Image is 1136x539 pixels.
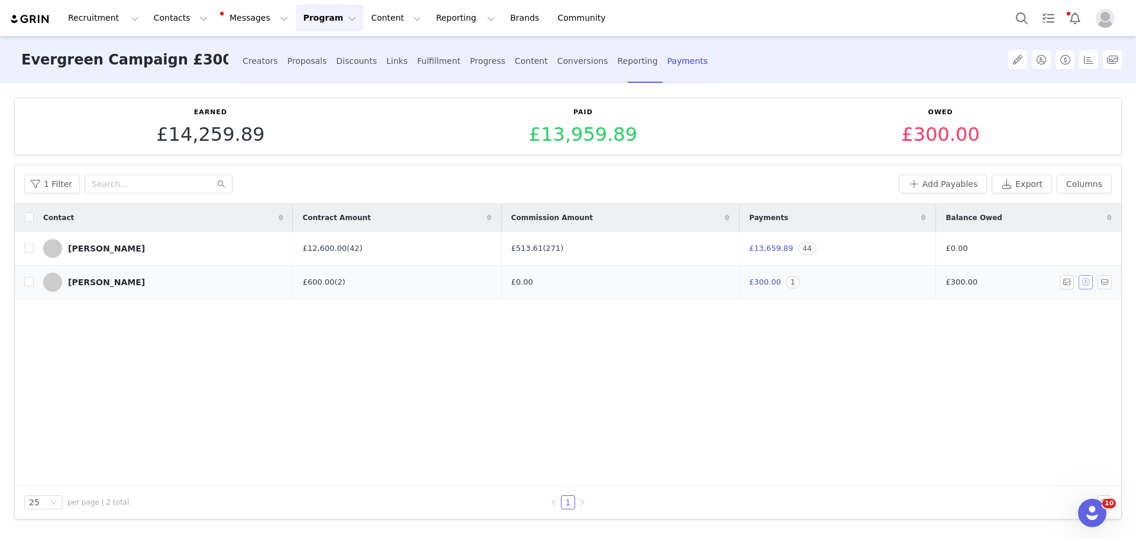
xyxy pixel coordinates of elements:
[550,499,557,506] i: icon: left
[579,499,586,506] i: icon: right
[302,276,491,288] div: £600.00
[798,242,816,255] span: 44
[43,239,283,258] a: [PERSON_NAME]
[901,108,979,118] p: Owed
[945,212,1002,223] span: Balance Owed
[364,5,428,31] button: Content
[302,243,491,254] div: £12,600.00
[61,5,146,31] button: Recruitment
[24,175,80,193] button: 1 Filter
[786,276,800,289] span: 1
[749,277,781,286] span: £300.00
[156,123,264,146] span: £14,259.89
[945,243,967,254] span: £0.00
[9,14,51,25] img: grin logo
[551,5,618,31] a: Community
[1078,499,1106,527] iframe: Intercom live chat
[296,5,363,31] button: Program
[511,212,593,223] span: Commission Amount
[617,46,657,77] div: Reporting
[156,108,264,118] p: Earned
[417,46,460,77] div: Fulfillment
[1098,275,1116,289] span: Send Email
[529,123,637,146] span: £13,959.89
[217,180,225,188] i: icon: search
[470,46,505,77] div: Progress
[901,123,979,146] span: £300.00
[575,495,589,509] li: Next Page
[749,212,788,223] span: Payments
[1089,9,1127,28] button: Profile
[515,46,548,77] div: Content
[68,244,145,253] div: [PERSON_NAME]
[561,495,575,509] li: 1
[288,46,327,77] div: Proposals
[50,499,57,507] i: icon: down
[43,273,283,292] a: [PERSON_NAME]
[147,5,215,31] button: Contacts
[543,244,563,253] a: (271)
[67,497,129,508] span: per page | 2 total
[992,175,1052,193] button: Export
[749,244,793,253] span: £13,659.89
[511,276,730,288] div: £0.00
[511,243,730,254] div: £513.61
[215,5,295,31] button: Messages
[899,175,987,193] button: Add Payables
[68,277,145,287] div: [PERSON_NAME]
[85,175,233,193] input: Search...
[43,212,74,223] span: Contact
[557,46,608,77] div: Conversions
[429,5,502,31] button: Reporting
[336,46,377,77] div: Discounts
[347,244,363,253] a: (42)
[561,496,575,509] a: 1
[29,496,40,509] div: 25
[243,46,278,77] div: Creators
[547,495,561,509] li: Previous Page
[21,36,228,84] h3: Evergreen Campaign £300 monthly fee and commission
[945,276,977,288] span: £300.00
[1062,5,1088,31] button: Notifications
[1102,499,1116,508] span: 10
[1096,9,1115,28] img: placeholder-profile.jpg
[386,46,408,77] div: Links
[1057,175,1112,193] button: Columns
[529,108,637,118] p: Paid
[302,212,370,223] span: Contract Amount
[667,46,708,77] div: Payments
[1035,5,1061,31] a: Tasks
[334,277,345,286] a: (2)
[503,5,550,31] a: Brands
[1009,5,1035,31] button: Search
